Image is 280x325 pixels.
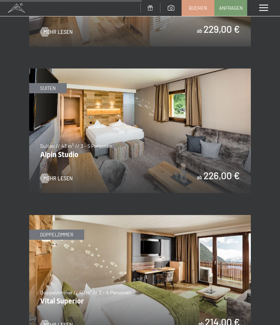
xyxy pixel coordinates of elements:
[219,5,243,11] span: Anfragen
[43,28,73,36] span: Mehr Lesen
[29,215,251,220] a: Vital Superior
[40,175,73,182] a: Mehr Lesen
[40,28,73,36] a: Mehr Lesen
[189,5,207,11] span: Buchen
[43,175,73,182] span: Mehr Lesen
[215,0,247,16] a: Anfragen
[182,0,214,16] a: Buchen
[29,68,251,193] img: Alpin Studio
[29,69,251,73] a: Alpin Studio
